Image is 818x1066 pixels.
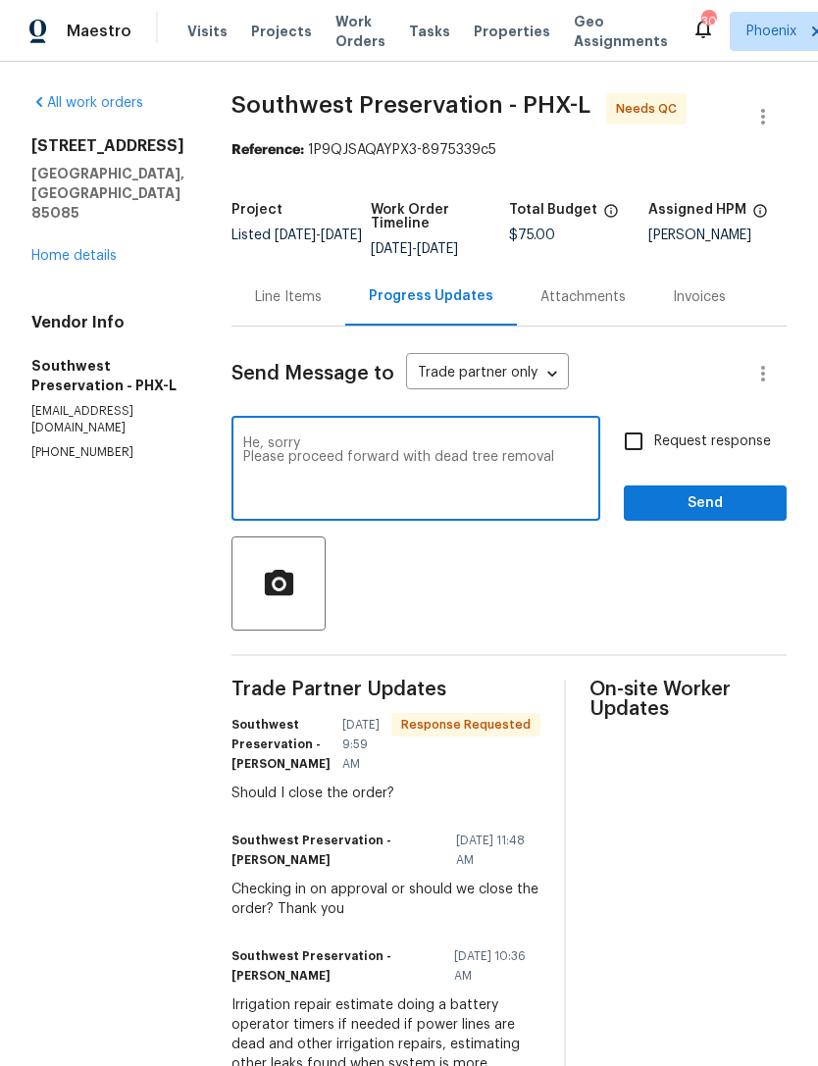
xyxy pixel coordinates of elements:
span: - [371,242,458,256]
button: Send [624,485,787,522]
span: Geo Assignments [574,12,668,51]
span: Request response [654,431,771,452]
span: - [275,228,362,242]
a: All work orders [31,96,143,110]
span: Work Orders [335,12,385,51]
span: Listed [231,228,362,242]
span: Southwest Preservation - PHX-L [231,93,590,117]
span: [DATE] 10:36 AM [454,946,529,986]
div: 30 [701,12,715,31]
span: [DATE] 11:48 AM [456,831,529,870]
textarea: He, sorry Please proceed forward with dead tree removal [243,436,588,505]
span: $75.00 [509,228,555,242]
div: Should I close the order? [231,784,540,803]
span: On-site Worker Updates [589,680,787,719]
h6: Southwest Preservation - [PERSON_NAME] [231,831,444,870]
span: Phoenix [746,22,796,41]
div: Checking in on approval or should we close the order? Thank you [231,880,540,919]
span: The hpm assigned to this work order. [752,203,768,228]
p: [EMAIL_ADDRESS][DOMAIN_NAME] [31,403,184,436]
span: [DATE] [371,242,412,256]
div: 1P9QJSAQAYPX3-8975339c5 [231,140,787,160]
span: [DATE] [321,228,362,242]
h5: Assigned HPM [648,203,746,217]
b: Reference: [231,143,304,157]
span: Tasks [409,25,450,38]
span: [DATE] 9:59 AM [342,715,380,774]
h5: Southwest Preservation - PHX-L [31,356,184,395]
h5: Project [231,203,282,217]
div: Attachments [540,287,626,307]
span: Projects [251,22,312,41]
span: [DATE] [417,242,458,256]
a: Home details [31,249,117,263]
h5: Work Order Timeline [371,203,510,230]
span: Send Message to [231,364,394,383]
h4: Vendor Info [31,313,184,332]
h2: [STREET_ADDRESS] [31,136,184,156]
span: Response Requested [393,715,538,735]
span: Needs QC [616,99,685,119]
h5: [GEOGRAPHIC_DATA], [GEOGRAPHIC_DATA] 85085 [31,164,184,223]
span: [DATE] [275,228,316,242]
h6: Southwest Preservation - [PERSON_NAME] [231,715,331,774]
span: Visits [187,22,228,41]
span: Maestro [67,22,131,41]
div: Trade partner only [406,358,569,390]
span: Send [639,491,771,516]
div: Progress Updates [369,286,493,306]
h5: Total Budget [509,203,597,217]
div: [PERSON_NAME] [648,228,788,242]
div: Line Items [255,287,322,307]
span: Trade Partner Updates [231,680,540,699]
span: Properties [474,22,550,41]
span: The total cost of line items that have been proposed by Opendoor. This sum includes line items th... [603,203,619,228]
p: [PHONE_NUMBER] [31,444,184,461]
h6: Southwest Preservation - [PERSON_NAME] [231,946,442,986]
div: Invoices [673,287,726,307]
